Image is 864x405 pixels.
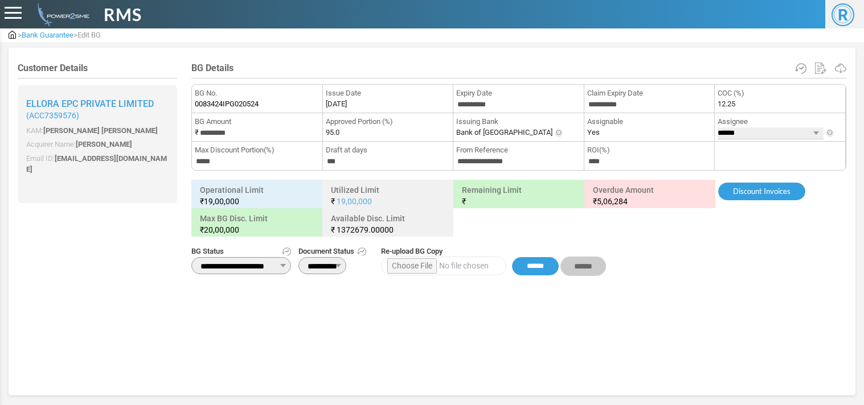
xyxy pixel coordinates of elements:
[194,183,320,209] h6: Operational Limit
[587,88,712,99] span: Claim Expiry Date
[587,144,712,156] span: ROI(%)
[593,197,597,206] span: ₹
[200,224,314,235] small: ₹
[456,116,581,127] span: Issuing Bank
[718,183,805,201] a: Discount Invoices
[462,197,466,206] span: ₹
[337,197,372,206] a: 19,00,000
[194,211,320,237] h6: Max BG Disc. Limit
[326,116,451,127] span: Approved Portion (%)
[26,98,154,109] span: Ellora Epc Private Limited
[204,197,239,206] span: 19,00,000
[718,88,842,99] span: COC (%)
[26,125,169,137] p: KAM:
[26,111,169,121] small: ( )
[718,98,735,110] label: 12.25
[76,140,132,148] span: [PERSON_NAME]
[195,116,320,127] span: BG Amount
[282,246,291,257] a: Get Status History
[18,63,177,73] h4: Customer Details
[832,3,854,26] span: R
[825,129,834,138] img: Info
[357,246,366,257] a: Get Document History
[200,196,314,207] small: ₹
[554,129,563,138] img: Info
[587,116,712,127] span: Assignable
[195,144,320,156] span: Max Discount Portion(%)
[195,88,320,99] span: BG No.
[456,183,582,209] h6: Remaining Limit
[191,246,291,257] span: BG Status
[33,3,89,26] img: admin
[326,98,347,110] label: [DATE]
[337,225,394,234] span: 1372679.00000
[326,88,451,99] span: Issue Date
[795,63,806,74] a: View Amendment History
[331,197,335,206] span: ₹
[815,63,826,75] a: Amend BG
[587,127,600,138] label: Yes
[9,31,16,39] img: admin
[204,225,239,234] span: 20,00,000
[191,63,846,73] h4: BG Details
[77,31,101,39] span: Edit BG
[326,144,451,156] span: Draft at days
[326,127,339,138] label: 95.0
[26,139,169,150] p: Acquirer Name:
[325,183,451,209] h6: Utilized Limit
[43,126,158,135] span: [PERSON_NAME] [PERSON_NAME]
[192,113,323,142] li: ₹
[325,211,451,237] h6: Available Disc. Limit
[587,183,713,209] h6: Overdue Amount
[456,88,581,99] span: Expiry Date
[195,98,259,110] span: 0083424IPG020524
[298,246,366,257] span: Document Status
[331,225,335,234] span: ₹
[104,2,142,27] span: RMS
[456,144,581,156] span: From Reference
[22,31,73,39] span: Bank Guarantee
[593,196,707,207] small: 5,06,284
[26,153,169,175] p: Email ID:
[456,127,552,138] label: Bank of [GEOGRAPHIC_DATA]
[718,116,842,127] span: Assignee
[381,246,606,257] span: Re-upload BG Copy
[26,154,167,174] span: [EMAIL_ADDRESS][DOMAIN_NAME]
[29,111,76,120] span: ACC7359576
